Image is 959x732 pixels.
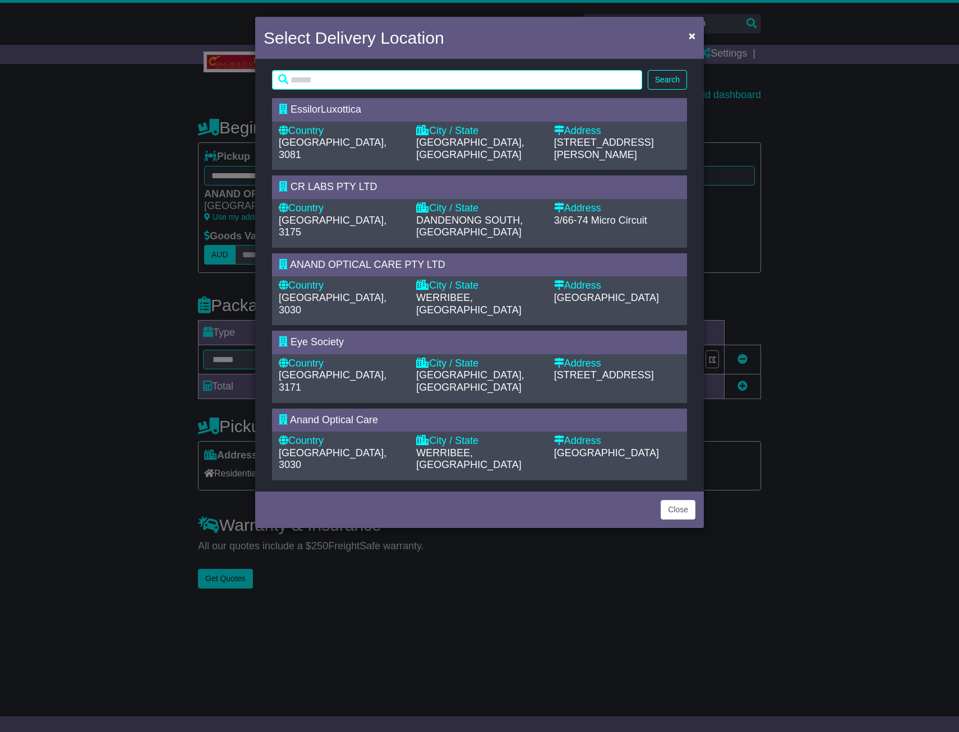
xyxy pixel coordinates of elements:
[279,215,386,238] span: [GEOGRAPHIC_DATA], 3175
[290,259,445,270] span: ANAND OPTICAL CARE PTY LTD
[554,435,680,447] div: Address
[554,280,680,292] div: Address
[416,435,542,447] div: City / State
[279,202,405,215] div: Country
[416,215,523,238] span: DANDENONG SOUTH, [GEOGRAPHIC_DATA]
[554,125,680,137] div: Address
[554,358,680,370] div: Address
[279,435,405,447] div: Country
[291,181,377,192] span: CR LABS PTY LTD
[683,24,701,47] button: Close
[279,280,405,292] div: Country
[554,137,654,160] span: [STREET_ADDRESS][PERSON_NAME]
[264,25,444,50] h4: Select Delivery Location
[290,414,378,425] span: Anand Optical Care
[279,369,386,393] span: [GEOGRAPHIC_DATA], 3171
[554,369,654,381] span: [STREET_ADDRESS]
[554,292,659,303] span: [GEOGRAPHIC_DATA]
[416,125,542,137] div: City / State
[291,336,344,348] span: Eye Society
[279,358,405,370] div: Country
[279,292,386,316] span: [GEOGRAPHIC_DATA], 3030
[689,29,695,42] span: ×
[648,70,687,90] button: Search
[554,202,680,215] div: Address
[416,292,521,316] span: WERRIBEE, [GEOGRAPHIC_DATA]
[661,500,695,520] button: Close
[416,369,524,393] span: [GEOGRAPHIC_DATA], [GEOGRAPHIC_DATA]
[416,447,521,471] span: WERRIBEE, [GEOGRAPHIC_DATA]
[279,447,386,471] span: [GEOGRAPHIC_DATA], 3030
[416,358,542,370] div: City / State
[554,215,647,226] span: 3/66-74 Micro Circuit
[554,447,659,458] span: [GEOGRAPHIC_DATA]
[416,280,542,292] div: City / State
[416,137,524,160] span: [GEOGRAPHIC_DATA], [GEOGRAPHIC_DATA]
[279,125,405,137] div: Country
[291,104,361,115] span: EssilorLuxottica
[416,202,542,215] div: City / State
[279,137,386,160] span: [GEOGRAPHIC_DATA], 3081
